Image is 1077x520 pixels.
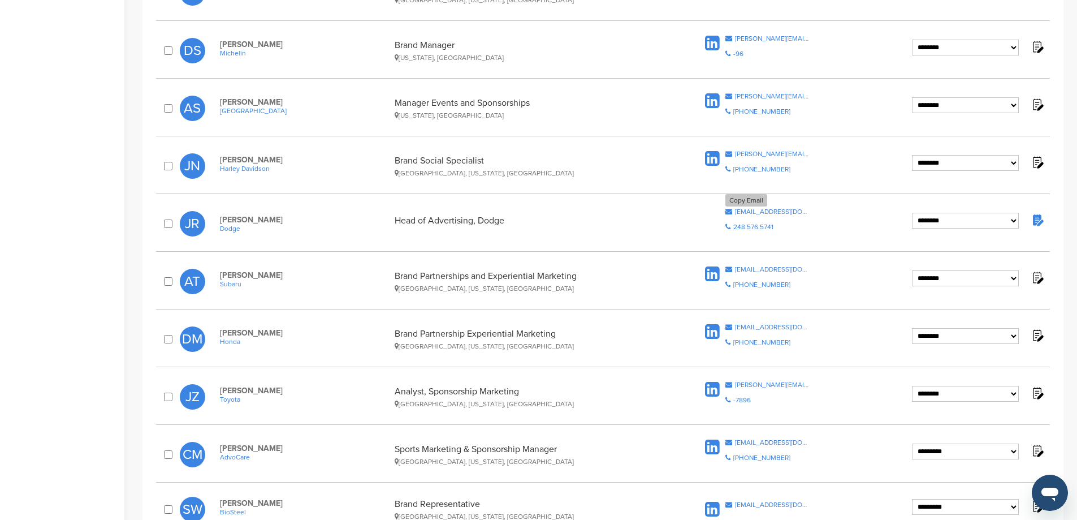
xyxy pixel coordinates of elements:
[220,165,389,173] a: Harley Davidson
[395,155,660,177] div: Brand Social Specialist
[220,280,389,288] a: Subaru
[735,35,810,42] div: [PERSON_NAME][EMAIL_ADDRESS][DOMAIN_NAME]
[1030,499,1044,513] img: Notes
[733,339,790,346] div: [PHONE_NUMBER]
[735,208,810,215] div: [EMAIL_ADDRESS][DOMAIN_NAME]
[220,328,389,338] span: [PERSON_NAME]
[735,93,810,100] div: [PERSON_NAME][EMAIL_ADDRESS][PERSON_NAME][DOMAIN_NAME]
[180,269,205,294] span: AT
[395,270,660,293] div: Brand Partnerships and Experiential Marketing
[220,338,389,346] a: Honda
[395,285,660,293] div: [GEOGRAPHIC_DATA], [US_STATE], [GEOGRAPHIC_DATA]
[220,155,389,165] span: [PERSON_NAME]
[220,215,389,225] span: [PERSON_NAME]
[220,270,389,280] span: [PERSON_NAME]
[220,107,389,115] a: [GEOGRAPHIC_DATA]
[220,40,389,49] span: [PERSON_NAME]
[395,111,660,119] div: [US_STATE], [GEOGRAPHIC_DATA]
[735,501,810,508] div: [EMAIL_ADDRESS][DOMAIN_NAME]
[395,169,660,177] div: [GEOGRAPHIC_DATA], [US_STATE], [GEOGRAPHIC_DATA]
[733,166,790,173] div: [PHONE_NUMBER]
[735,151,810,157] div: [PERSON_NAME][EMAIL_ADDRESS][PERSON_NAME][PERSON_NAME][DOMAIN_NAME]
[733,397,751,403] div: -7896
[395,444,660,466] div: Sports Marketing & Sponsorship Manager
[220,498,389,508] span: [PERSON_NAME]
[180,96,205,121] span: AS
[735,266,810,273] div: [EMAIL_ADDRESS][DOMAIN_NAME]
[395,386,660,408] div: Analyst, Sponsorship Marketing
[220,453,389,461] a: AdvoCare
[395,97,660,119] div: Manager Events and Sponsorships
[1030,213,1044,227] img: Notes fill
[395,40,660,62] div: Brand Manager
[735,381,810,388] div: [PERSON_NAME][EMAIL_ADDRESS][PERSON_NAME][DOMAIN_NAME]
[1030,328,1044,342] img: Notes
[733,454,790,461] div: [PHONE_NUMBER]
[180,326,205,352] span: DM
[180,442,205,467] span: CM
[1030,270,1044,285] img: Notes
[733,281,790,288] div: [PHONE_NUMBER]
[733,50,743,57] div: -96
[733,108,790,115] div: [PHONE_NUMBER]
[1030,97,1044,111] img: Notes
[180,38,205,63] span: DS
[395,328,660,350] div: Brand Partnership Experiential Marketing
[220,444,389,453] span: [PERSON_NAME]
[395,400,660,408] div: [GEOGRAPHIC_DATA], [US_STATE], [GEOGRAPHIC_DATA]
[220,225,389,233] a: Dodge
[220,386,389,396] span: [PERSON_NAME]
[395,54,660,62] div: [US_STATE], [GEOGRAPHIC_DATA]
[1032,475,1068,511] iframe: Button to launch messaging window
[735,324,810,330] div: [EMAIL_ADDRESS][DOMAIN_NAME]
[180,153,205,179] span: JN
[725,194,767,207] div: Copy Email
[735,439,810,446] div: [EMAIL_ADDRESS][DOMAIN_NAME]
[395,215,660,233] div: Head of Advertising, Dodge
[220,396,389,403] a: Toyota
[1030,155,1044,169] img: Notes
[220,97,389,107] span: [PERSON_NAME]
[1030,40,1044,54] img: Notes
[1030,444,1044,458] img: Notes
[180,384,205,410] span: JZ
[220,49,389,57] a: Michelin
[395,342,660,350] div: [GEOGRAPHIC_DATA], [US_STATE], [GEOGRAPHIC_DATA]
[220,508,389,516] a: BioSteel
[1030,386,1044,400] img: Notes
[180,211,205,237] span: JR
[733,224,773,230] div: 248.576.5741
[395,458,660,466] div: [GEOGRAPHIC_DATA], [US_STATE], [GEOGRAPHIC_DATA]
